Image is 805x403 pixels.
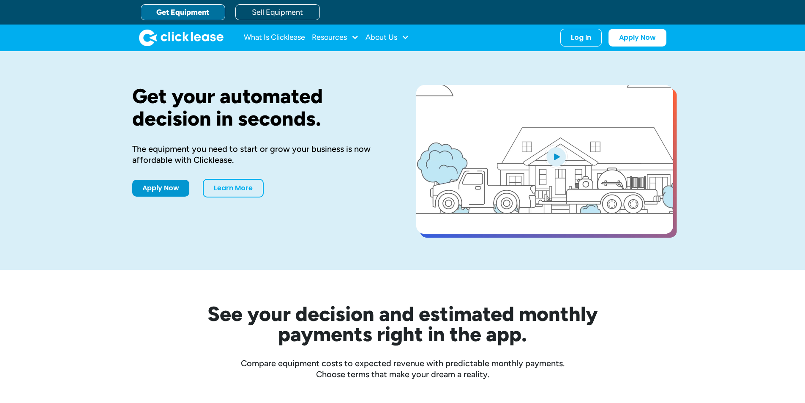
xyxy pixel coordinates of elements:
[244,29,305,46] a: What Is Clicklease
[139,29,224,46] a: home
[545,145,568,168] img: Blue play button logo on a light blue circular background
[132,143,389,165] div: The equipment you need to start or grow your business is now affordable with Clicklease.
[132,358,673,380] div: Compare equipment costs to expected revenue with predictable monthly payments. Choose terms that ...
[139,29,224,46] img: Clicklease logo
[366,29,409,46] div: About Us
[416,85,673,234] a: open lightbox
[571,33,591,42] div: Log In
[166,304,639,344] h2: See your decision and estimated monthly payments right in the app.
[141,4,225,20] a: Get Equipment
[203,179,264,197] a: Learn More
[132,180,189,197] a: Apply Now
[132,85,389,130] h1: Get your automated decision in seconds.
[235,4,320,20] a: Sell Equipment
[609,29,666,47] a: Apply Now
[312,29,359,46] div: Resources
